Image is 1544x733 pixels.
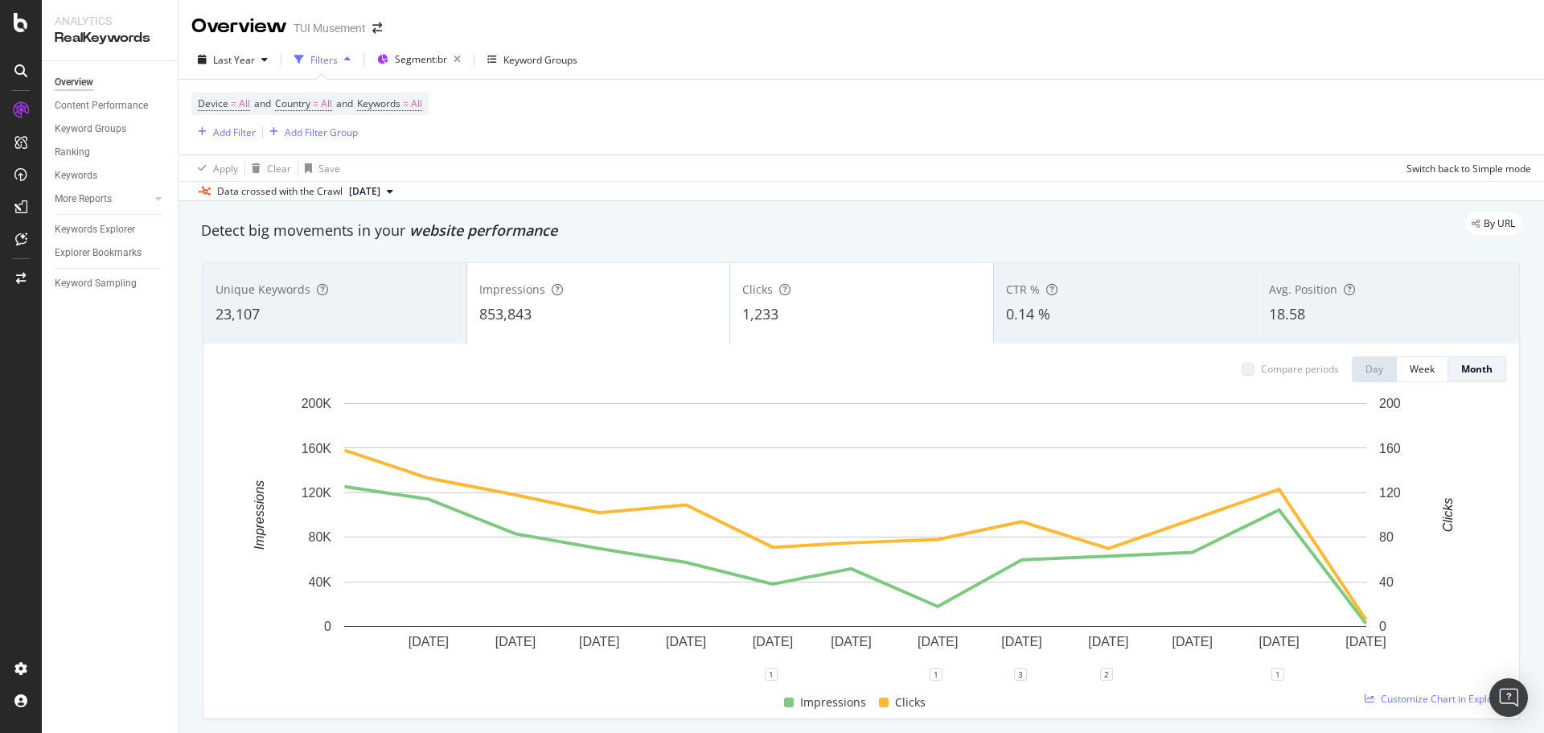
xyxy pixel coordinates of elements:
[213,162,238,175] div: Apply
[1269,304,1305,323] span: 18.58
[55,74,166,91] a: Overview
[191,122,256,142] button: Add Filter
[55,221,166,238] a: Keywords Explorer
[302,441,332,455] text: 160K
[55,121,166,138] a: Keyword Groups
[1484,219,1515,229] span: By URL
[267,162,291,175] div: Clear
[753,635,793,649] text: [DATE]
[55,167,166,184] a: Keywords
[275,97,310,110] span: Country
[55,144,90,161] div: Ranking
[285,126,358,139] div: Add Filter Group
[254,97,271,110] span: and
[371,47,467,72] button: Segment:br
[55,13,165,29] div: Analytics
[231,97,236,110] span: =
[321,93,332,115] span: All
[481,47,584,72] button: Keyword Groups
[930,668,942,681] div: 1
[318,162,340,175] div: Save
[1400,155,1531,181] button: Switch back to Simple mode
[198,97,228,110] span: Device
[217,184,343,199] div: Data crossed with the Crawl
[1406,162,1531,175] div: Switch back to Simple mode
[55,167,97,184] div: Keywords
[55,245,166,261] a: Explorer Bookmarks
[55,275,166,292] a: Keyword Sampling
[1448,356,1506,382] button: Month
[1259,635,1299,649] text: [DATE]
[324,620,331,633] text: 0
[263,122,358,142] button: Add Filter Group
[579,635,619,649] text: [DATE]
[349,184,380,199] span: 2025 Sep. 1st
[1410,362,1435,376] div: Week
[479,282,545,297] span: Impressions
[1269,282,1337,297] span: Avg. Position
[1461,362,1493,376] div: Month
[55,275,137,292] div: Keyword Sampling
[495,635,536,649] text: [DATE]
[343,182,400,201] button: [DATE]
[55,97,148,114] div: Content Performance
[1352,356,1397,382] button: Day
[245,155,291,181] button: Clear
[409,635,449,649] text: [DATE]
[895,693,926,712] span: Clicks
[213,53,255,67] span: Last Year
[742,282,773,297] span: Clicks
[1006,282,1040,297] span: CTR %
[479,304,532,323] span: 853,843
[372,23,382,34] div: arrow-right-arrow-left
[403,97,409,110] span: =
[55,191,150,208] a: More Reports
[1397,356,1448,382] button: Week
[213,126,256,139] div: Add Filter
[309,575,332,589] text: 40K
[191,13,287,40] div: Overview
[302,397,332,410] text: 200K
[1172,635,1213,649] text: [DATE]
[298,155,340,181] button: Save
[1261,362,1339,376] div: Compare periods
[310,53,338,67] div: Filters
[1379,575,1394,589] text: 40
[742,304,778,323] span: 1,233
[1100,668,1113,681] div: 2
[1489,678,1528,717] div: Open Intercom Messenger
[1271,668,1284,681] div: 1
[831,635,871,649] text: [DATE]
[55,121,126,138] div: Keyword Groups
[288,47,357,72] button: Filters
[1379,486,1401,500] text: 120
[336,97,353,110] span: and
[55,74,93,91] div: Overview
[765,668,778,681] div: 1
[55,221,135,238] div: Keywords Explorer
[55,191,112,208] div: More Reports
[191,47,274,72] button: Last Year
[666,635,706,649] text: [DATE]
[1379,530,1394,544] text: 80
[1365,362,1383,376] div: Day
[302,486,332,500] text: 120K
[55,97,166,114] a: Content Performance
[1006,304,1050,323] span: 0.14 %
[253,480,266,550] text: Impressions
[1381,692,1506,706] span: Customize Chart in Explorer
[313,97,318,110] span: =
[1001,635,1041,649] text: [DATE]
[1379,620,1386,633] text: 0
[216,395,1494,674] svg: A chart.
[55,144,166,161] a: Ranking
[503,53,577,67] div: Keyword Groups
[1365,692,1506,706] a: Customize Chart in Explorer
[1379,441,1401,455] text: 160
[1088,635,1128,649] text: [DATE]
[216,282,310,297] span: Unique Keywords
[239,93,250,115] span: All
[1379,397,1401,410] text: 200
[1345,635,1386,649] text: [DATE]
